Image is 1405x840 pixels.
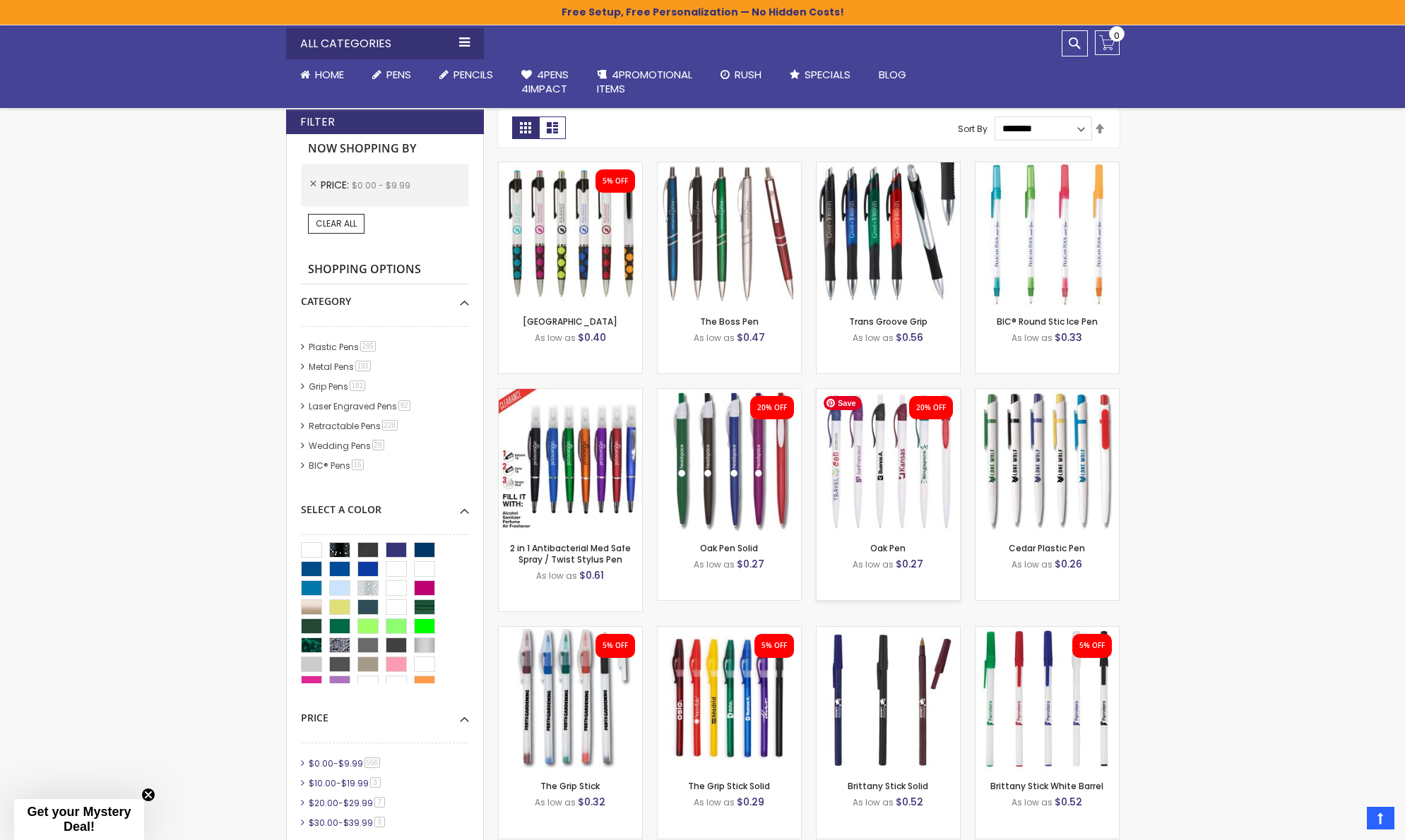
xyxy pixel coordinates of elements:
span: $29.99 [343,797,373,809]
div: 20% OFF [757,403,787,413]
span: As low as [694,558,735,570]
a: BIC® Pens16 [305,460,369,472]
span: Blog [879,67,906,82]
a: Laser Engraved Pens92 [305,400,415,412]
span: Clear All [316,217,357,229]
a: 2 in 1 Antibacterial Med Safe Spray / Twist Stylus Pen [499,388,642,400]
a: 4Pens4impact [507,59,583,105]
a: Trans Groove Grip [849,316,927,328]
img: The Grip Stick Solid [658,627,801,770]
span: 4Pens 4impact [521,67,569,96]
a: The Grip Stick Solid [688,780,770,792]
a: [GEOGRAPHIC_DATA] [523,316,617,328]
span: Pens [386,67,411,82]
img: The Grip Stick [499,627,642,770]
a: Home [286,59,358,90]
a: $0.00-$9.99556 [305,757,386,769]
strong: Grid [512,116,539,139]
span: As low as [1012,332,1053,344]
img: BIC® Round Stic Ice Pen [976,162,1119,306]
span: As low as [853,332,894,344]
span: As low as [853,558,894,570]
strong: Filter [300,114,335,130]
a: Retractable Pens228 [305,420,403,432]
span: Save [824,396,862,410]
a: Brittany Stick White Barrel [976,626,1119,638]
span: $0.47 [737,330,765,344]
a: Oak Pen [817,388,960,400]
span: Get your Mystery Deal! [27,805,131,834]
a: $10.00-$19.993 [305,777,386,789]
a: 4PROMOTIONALITEMS [583,59,706,105]
span: $20.00 [309,797,338,809]
a: The Grip Stick Solid [658,626,801,638]
span: $0.29 [737,795,764,809]
span: $0.00 - $9.99 [352,179,410,191]
a: Blog [865,59,920,90]
a: New Orleans Pen [499,162,642,174]
span: As low as [694,332,735,344]
a: Clear All [308,214,364,234]
span: As low as [694,796,735,808]
div: Price [301,701,469,725]
span: As low as [853,796,894,808]
span: Rush [735,67,761,82]
span: $9.99 [338,757,363,769]
span: $0.33 [1055,330,1082,344]
span: $19.99 [341,777,369,789]
span: Price [321,178,352,192]
a: Wedding Pens28 [305,440,389,452]
strong: Shopping Options [301,255,469,285]
span: As low as [1012,558,1053,570]
span: $0.52 [1055,795,1082,809]
a: Oak Pen Solid [700,542,758,554]
a: Top [1367,807,1394,829]
img: Oak Pen [817,389,960,532]
span: 285 [360,341,377,352]
img: New Orleans Pen [499,162,642,306]
span: $39.99 [343,817,373,829]
a: Cedar Plastic Pen [1009,542,1085,554]
div: 5% OFF [603,176,628,186]
a: The Grip Stick [540,780,600,792]
img: The Boss Pen [658,162,801,306]
span: Specials [805,67,850,82]
a: Plastic Pens285 [305,341,381,353]
span: 3 [374,817,385,827]
a: Brittany Stick Solid [817,626,960,638]
span: Home [315,67,344,82]
div: Select A Color [301,493,469,517]
a: BIC® Round Stic Ice Pen [997,316,1098,328]
label: Sort By [958,122,988,134]
img: 2 in 1 Antibacterial Med Safe Spray / Twist Stylus Pen [499,389,642,532]
a: Trans Groove Grip [817,162,960,174]
span: As low as [535,796,576,808]
span: $0.00 [309,757,333,769]
a: $30.00-$39.993 [305,817,390,829]
a: Specials [776,59,865,90]
div: 5% OFF [761,641,787,651]
span: Pencils [453,67,493,82]
a: The Boss Pen [700,316,759,328]
a: Metal Pens191 [305,361,377,373]
img: Brittany Stick White Barrel [976,627,1119,770]
a: The Boss Pen [658,162,801,174]
span: 16 [352,460,364,470]
img: Trans Groove Grip [817,162,960,306]
span: 4PROMOTIONAL ITEMS [597,67,692,96]
a: Oak Pen [870,542,906,554]
a: Brittany Stick White Barrel [990,780,1103,792]
span: $0.61 [579,568,604,582]
span: 191 [355,361,372,371]
span: As low as [536,570,577,582]
a: Rush [706,59,776,90]
div: Get your Mystery Deal!Close teaser [14,799,144,840]
div: 20% OFF [916,403,946,413]
div: 5% OFF [603,641,628,651]
span: $0.27 [896,557,923,571]
img: Cedar Plastic Pen [976,389,1119,532]
a: 2 in 1 Antibacterial Med Safe Spray / Twist Stylus Pen [510,542,631,565]
span: $0.32 [578,795,605,809]
a: Grip Pens181 [305,380,371,392]
img: Oak Pen Solid [658,389,801,532]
